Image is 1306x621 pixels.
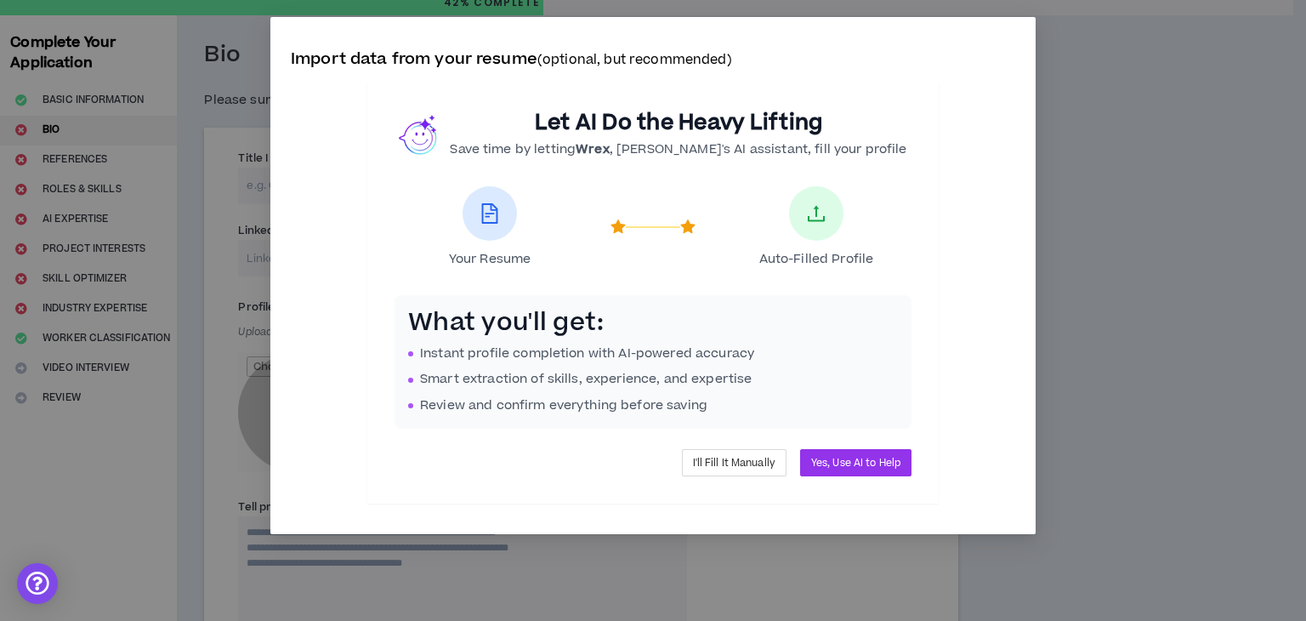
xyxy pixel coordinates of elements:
[806,203,826,224] span: upload
[408,309,898,338] h3: What you'll get:
[682,449,786,476] button: I'll Fill It Manually
[576,140,610,158] b: Wrex
[450,110,906,137] h2: Let AI Do the Heavy Lifting
[408,396,898,415] li: Review and confirm everything before saving
[408,345,898,363] li: Instant profile completion with AI-powered accuracy
[291,48,1015,72] p: Import data from your resume
[408,370,898,389] li: Smart extraction of skills, experience, and expertise
[480,203,500,224] span: file-text
[449,251,531,268] span: Your Resume
[399,114,440,155] img: wrex.png
[537,51,732,69] small: (optional, but recommended)
[811,455,900,471] span: Yes, Use AI to Help
[800,449,911,476] button: Yes, Use AI to Help
[990,17,1036,63] button: Close
[693,455,775,471] span: I'll Fill It Manually
[450,140,906,159] p: Save time by letting , [PERSON_NAME]'s AI assistant, fill your profile
[17,563,58,604] div: Open Intercom Messenger
[680,219,696,235] span: star
[759,251,874,268] span: Auto-Filled Profile
[610,219,626,235] span: star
